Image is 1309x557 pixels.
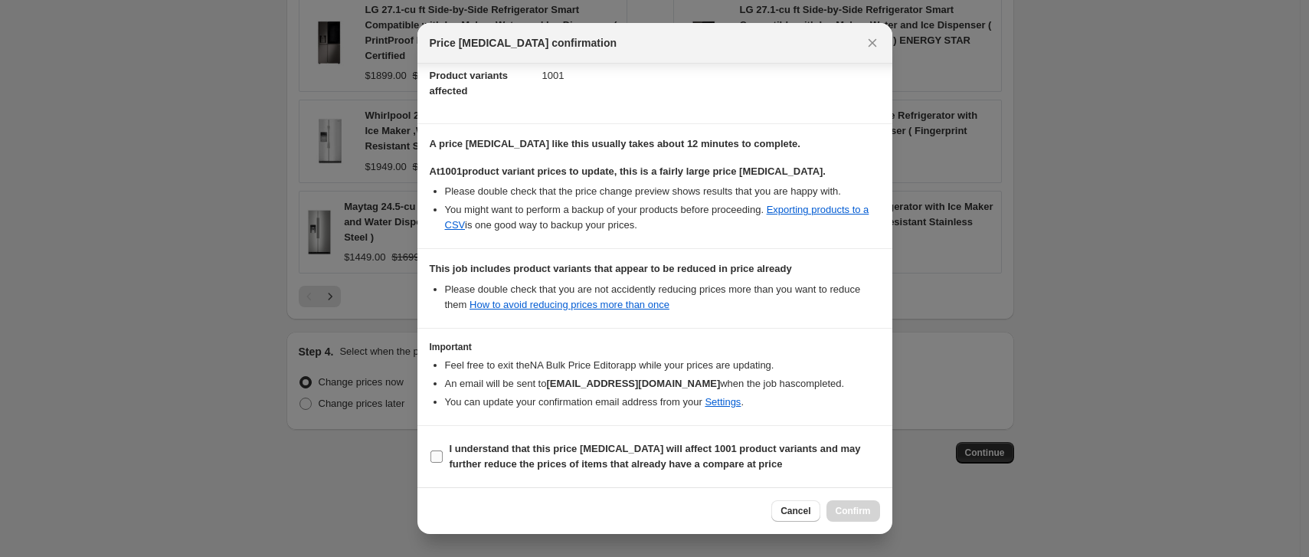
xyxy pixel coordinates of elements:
[445,282,880,313] li: Please double check that you are not accidently reducing prices more than you want to reduce them
[450,443,861,470] b: I understand that this price [MEDICAL_DATA] will affect 1001 product variants and may further red...
[771,500,820,522] button: Cancel
[430,35,617,51] span: Price [MEDICAL_DATA] confirmation
[546,378,720,389] b: [EMAIL_ADDRESS][DOMAIN_NAME]
[780,505,810,517] span: Cancel
[430,138,800,149] b: A price [MEDICAL_DATA] like this usually takes about 12 minutes to complete.
[862,32,883,54] button: Close
[430,263,792,274] b: This job includes product variants that appear to be reduced in price already
[445,202,880,233] li: You might want to perform a backup of your products before proceeding. is one good way to backup ...
[445,376,880,392] li: An email will be sent to when the job has completed .
[445,395,880,410] li: You can update your confirmation email address from your .
[445,358,880,373] li: Feel free to exit the NA Bulk Price Editor app while your prices are updating.
[430,165,826,177] b: At 1001 product variant prices to update, this is a fairly large price [MEDICAL_DATA].
[705,396,741,408] a: Settings
[470,299,669,310] a: How to avoid reducing prices more than once
[430,70,509,97] span: Product variants affected
[445,184,880,199] li: Please double check that the price change preview shows results that you are happy with.
[430,341,880,353] h3: Important
[542,55,880,96] dd: 1001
